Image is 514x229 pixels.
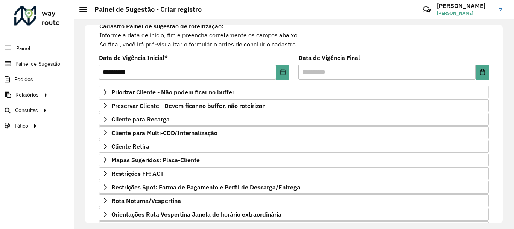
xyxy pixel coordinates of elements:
span: Orientações Rota Vespertina Janela de horário extraordinária [111,211,281,217]
span: Cliente para Recarga [111,116,170,122]
label: Data de Vigência Inicial [99,53,168,62]
a: Contato Rápido [419,2,435,18]
span: Consultas [15,106,38,114]
div: Informe a data de inicio, fim e preencha corretamente os campos abaixo. Ao final, você irá pré-vi... [99,21,489,49]
button: Choose Date [276,65,289,80]
span: Priorizar Cliente - Não podem ficar no buffer [111,89,234,95]
a: Cliente para Multi-CDD/Internalização [99,126,489,139]
strong: Cadastro Painel de sugestão de roteirização: [99,22,224,30]
span: Painel [16,45,30,52]
span: Restrições Spot: Forma de Pagamento e Perfil de Descarga/Entrega [111,184,300,190]
span: Cliente Retira [111,143,149,149]
span: Rota Noturna/Vespertina [111,198,181,204]
a: Restrições Spot: Forma de Pagamento e Perfil de Descarga/Entrega [99,181,489,194]
h3: [PERSON_NAME] [437,2,493,9]
a: Orientações Rota Vespertina Janela de horário extraordinária [99,208,489,221]
span: [PERSON_NAME] [437,10,493,17]
a: Cliente Retira [99,140,489,153]
a: Restrições FF: ACT [99,167,489,180]
a: Rota Noturna/Vespertina [99,194,489,207]
span: Restrições FF: ACT [111,171,164,177]
span: Painel de Sugestão [15,60,60,68]
a: Mapas Sugeridos: Placa-Cliente [99,154,489,166]
span: Pedidos [14,75,33,83]
h2: Painel de Sugestão - Criar registro [87,5,202,14]
span: Preservar Cliente - Devem ficar no buffer, não roteirizar [111,103,265,109]
label: Data de Vigência Final [298,53,360,62]
a: Priorizar Cliente - Não podem ficar no buffer [99,86,489,98]
span: Cliente para Multi-CDD/Internalização [111,130,217,136]
span: Mapas Sugeridos: Placa-Cliente [111,157,200,163]
a: Preservar Cliente - Devem ficar no buffer, não roteirizar [99,99,489,112]
button: Choose Date [476,65,489,80]
span: Relatórios [15,91,39,99]
a: Cliente para Recarga [99,113,489,126]
span: Tático [14,122,28,130]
